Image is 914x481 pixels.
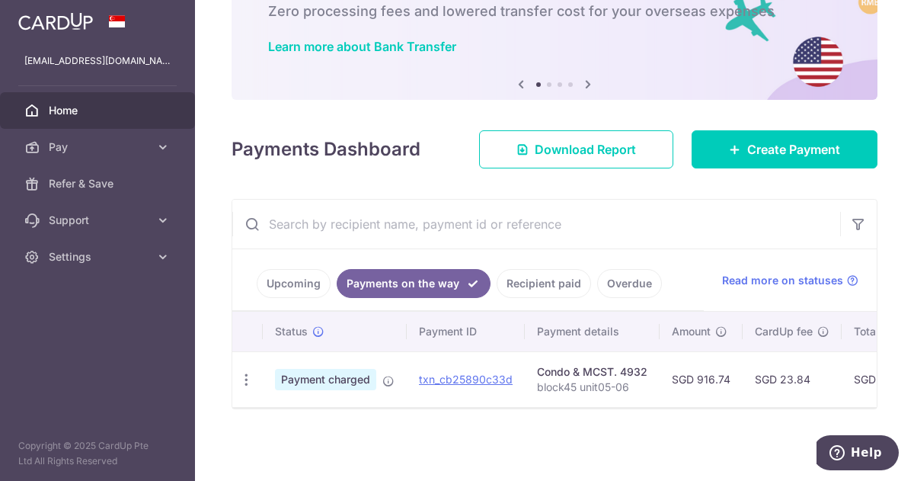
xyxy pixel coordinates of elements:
[232,200,840,249] input: Search by recipient name, payment id or reference
[49,103,149,118] span: Home
[722,273,858,288] a: Read more on statuses
[275,369,376,390] span: Payment charged
[257,269,331,298] a: Upcoming
[49,213,149,228] span: Support
[537,380,647,395] p: block45 unit05-06
[497,269,591,298] a: Recipient paid
[755,324,813,339] span: CardUp fee
[49,176,149,191] span: Refer & Save
[24,53,171,69] p: [EMAIL_ADDRESS][DOMAIN_NAME]
[232,136,420,163] h4: Payments Dashboard
[419,373,513,386] a: txn_cb25890c33d
[535,140,636,159] span: Download Report
[672,324,711,339] span: Amount
[525,312,660,351] th: Payment details
[660,351,743,407] td: SGD 916.74
[722,273,843,288] span: Read more on statuses
[268,39,456,54] a: Learn more about Bank Transfer
[18,12,93,30] img: CardUp
[692,130,877,168] a: Create Payment
[268,2,841,21] h6: Zero processing fees and lowered transfer cost for your overseas expenses
[49,249,149,265] span: Settings
[479,130,673,168] a: Download Report
[407,312,525,351] th: Payment ID
[275,324,308,339] span: Status
[854,324,904,339] span: Total amt.
[747,140,840,159] span: Create Payment
[817,435,899,473] iframe: Opens a widget where you can find more information
[49,139,149,155] span: Pay
[337,269,491,298] a: Payments on the way
[743,351,842,407] td: SGD 23.84
[597,269,662,298] a: Overdue
[537,364,647,380] div: Condo & MCST. 4932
